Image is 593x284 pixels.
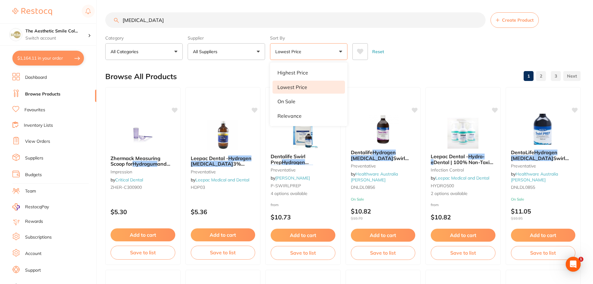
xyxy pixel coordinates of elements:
[351,149,373,155] span: Dentalife
[351,197,416,201] small: On Sale
[10,28,22,41] img: The Aesthetic Smile Collective
[111,208,175,215] p: $5.30
[25,155,43,161] a: Suppliers
[25,74,47,81] a: Dashboard
[271,165,313,171] em: [MEDICAL_DATA]
[511,229,576,242] button: Add to cart
[511,149,534,155] span: DentaLife
[12,203,49,210] a: RestocqPay
[351,184,375,190] span: DNLDL0856
[25,28,88,34] h4: The Aesthetic Smile Collective
[351,163,416,168] small: Preventative
[523,114,563,145] img: DentaLife Hydrogen Peroxide Swirl Prep 1% Mouthrinse - Mint 500ml
[111,161,170,172] span: and Hydrocolor
[105,12,486,28] input: Search Products
[511,246,576,260] button: Save to list
[25,218,43,225] a: Rewards
[443,118,483,149] img: Leepac Dental - Hydro-e Dental | 100% Non-Toxic Disinfectant Spray - High Quality Dental Product
[370,43,386,60] button: Reset
[111,228,175,241] button: Add to cart
[193,49,220,55] p: All Suppliers
[105,72,177,81] h2: Browse All Products
[511,197,576,201] small: On Sale
[566,257,581,272] div: Open Intercom Messenger
[111,177,143,183] span: by
[123,120,163,150] img: Zhermack Measuring Scoop for Hydrogum and Hydrocolor
[511,155,553,161] em: [MEDICAL_DATA]
[191,155,255,167] b: Leepac Dental - Hydrogen Peroxide 3% (10vol) 100mL - High Quality Dental Product
[351,216,416,221] span: $10.70
[351,171,398,182] span: by
[363,114,403,145] img: Dentalife Hydrogen Peroxide Swirl Prep 1% Mouthrinse Wildberry 500ml
[491,12,539,28] button: Create Product
[431,175,489,181] span: by
[228,155,251,161] em: Hydrogen
[111,246,175,259] button: Save to list
[12,5,52,19] a: Restocq Logo
[191,177,249,183] span: by
[271,154,335,165] b: Dentalife Swirl Prep Hydrogen Peroxide 1% Mouth Rinses
[271,191,335,197] span: 4 options available
[351,150,416,161] b: Dentalife Hydrogen Peroxide Swirl Prep 1% Mouthrinse Wildberry 500ml
[431,183,454,189] span: HYDRO500
[25,188,36,194] a: Team
[536,70,546,82] a: 2
[270,43,347,60] button: Lowest Price
[277,84,307,90] p: Lowest Price
[277,113,302,119] p: Relevance
[25,267,41,273] a: Support
[534,149,557,155] em: Hydrogen
[431,191,495,197] span: 2 options available
[111,49,141,55] p: All Categories
[191,246,255,259] button: Save to list
[271,229,335,242] button: Add to cart
[435,175,489,181] a: Leepac Medical and Dental
[191,155,228,161] span: Leepac Dental -
[188,35,265,41] label: Supplier
[351,246,416,260] button: Save to list
[373,149,396,155] em: Hydrogen
[188,43,265,60] button: All Suppliers
[511,216,576,221] span: $10.95
[25,138,50,145] a: View Orders
[275,49,304,55] p: Lowest Price
[431,159,493,177] span: Dental | 100% Non-Toxic Disinfectant Spray - High Quality Dental Product
[24,107,45,113] a: Favourites
[12,8,52,15] img: Restocq Logo
[271,183,301,189] span: P-SWIRLPREP
[502,18,534,23] span: Create Product
[271,153,305,165] span: Dentalife Swirl Prep
[351,208,416,221] p: $10.82
[431,154,495,165] b: Leepac Dental - Hydro-e Dental | 100% Non-Toxic Disinfectant Spray - High Quality Dental Product
[271,246,335,260] button: Save to list
[111,155,160,167] span: Zhermack Measuring Scoop for
[524,70,534,82] a: 1
[25,234,52,240] a: Subscriptions
[351,155,393,161] em: [MEDICAL_DATA]
[115,177,143,183] a: Critical Dental
[133,161,157,167] em: Hydrogum
[431,214,495,221] p: $10.82
[25,251,41,257] a: Account
[431,246,495,260] button: Save to list
[105,43,183,60] button: All Categories
[191,169,255,174] small: preventative
[431,229,495,242] button: Add to cart
[351,229,416,242] button: Add to cart
[12,51,84,66] button: $1,164.11 in your order
[271,167,335,172] small: preventative
[191,208,255,215] p: $5.36
[195,177,249,183] a: Leepac Medical and Dental
[191,161,233,167] em: [MEDICAL_DATA]
[25,172,42,178] a: Budgets
[271,202,279,207] span: from
[511,208,576,221] p: $11.05
[25,35,88,41] p: Switch account
[511,171,558,182] a: Healthware Australia [PERSON_NAME]
[270,35,347,41] label: Sort By
[12,203,20,210] img: RestocqPay
[511,163,576,168] small: Preventative
[431,153,468,159] span: Leepac Dental -
[271,175,310,181] span: by
[511,150,576,161] b: DentaLife Hydrogen Peroxide Swirl Prep 1% Mouthrinse - Mint 500ml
